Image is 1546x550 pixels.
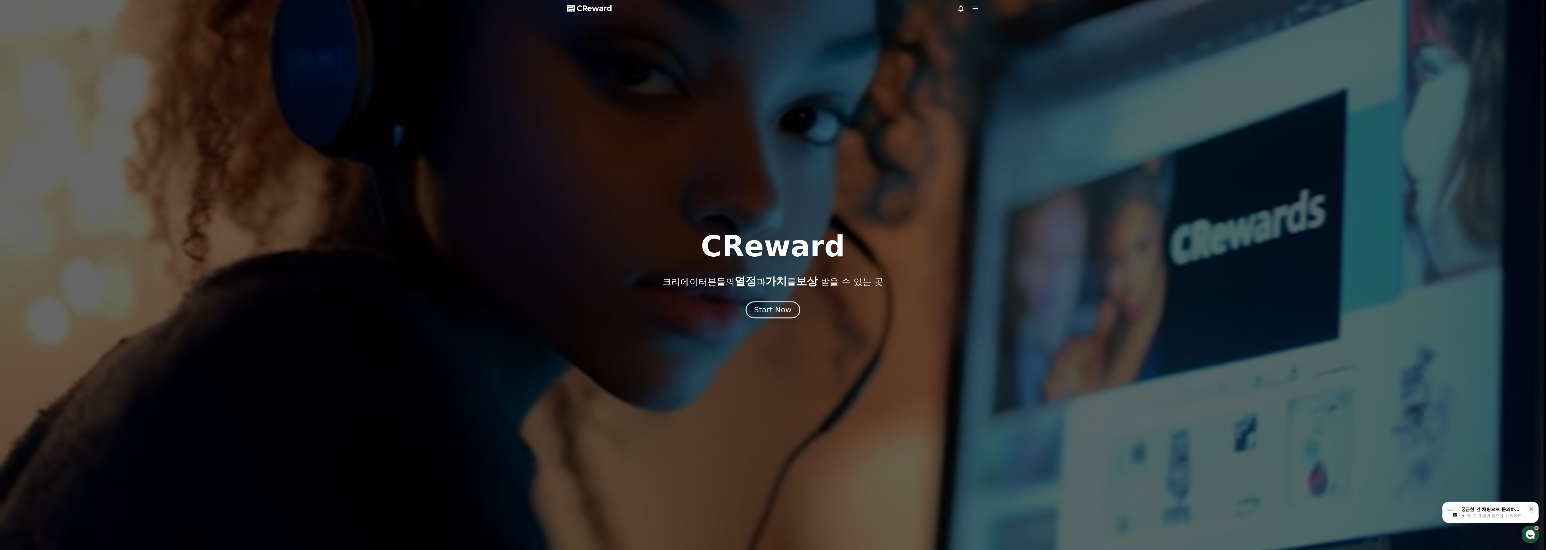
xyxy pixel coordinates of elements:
span: CReward [577,4,612,13]
span: 보상 [796,275,818,287]
a: 홈 [2,191,40,206]
p: 크리에이터분들의 과 를 받을 수 있는 곳 [662,275,883,287]
div: Start Now [754,305,792,315]
span: 홈 [19,200,23,205]
a: CReward [567,4,612,13]
a: 설정 [78,191,116,206]
span: 설정 [93,200,100,205]
span: 대화 [55,200,62,205]
a: Start Now [747,308,799,314]
span: 가치 [765,275,787,287]
a: 대화 [40,191,78,206]
span: 열정 [735,275,756,287]
button: Start Now [746,301,800,319]
h1: CReward [701,232,845,261]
